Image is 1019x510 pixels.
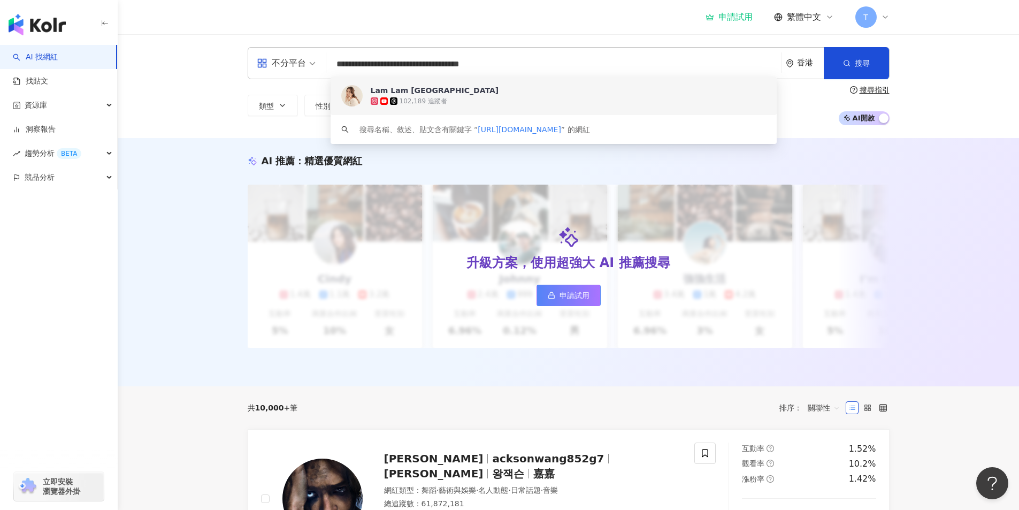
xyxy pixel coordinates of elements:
[257,55,306,72] div: 不分平台
[849,458,876,470] div: 10.2%
[257,58,267,68] span: appstore
[304,155,362,166] span: 精選優質網紅
[976,467,1008,499] iframe: Help Scout Beacon - Open
[17,478,38,495] img: chrome extension
[508,486,510,494] span: ·
[25,141,81,165] span: 趨勢分析
[400,97,447,106] div: 102,189 追蹤者
[478,125,561,134] span: [URL][DOMAIN_NAME]
[849,443,876,455] div: 1.52%
[541,486,543,494] span: ·
[248,404,298,412] div: 共 筆
[439,486,476,494] span: 藝術與娛樂
[808,399,840,416] span: 關聯性
[855,59,870,67] span: 搜尋
[742,459,764,468] span: 觀看率
[14,472,104,501] a: chrome extension立即安裝 瀏覽器外掛
[742,475,764,483] span: 漲粉率
[371,85,499,96] div: Lam Lam [GEOGRAPHIC_DATA]
[849,473,876,485] div: 1.42%
[316,102,331,110] span: 性別
[543,486,558,494] span: 音樂
[797,58,824,67] div: 香港
[824,47,889,79] button: 搜尋
[384,467,484,480] span: [PERSON_NAME]
[422,486,436,494] span: 舞蹈
[492,467,524,480] span: 왕잭슨
[25,165,55,189] span: 競品分析
[384,499,682,509] div: 總追蹤數 ： 61,872,181
[262,154,363,168] div: AI 推薦 ：
[537,285,601,306] a: 申請試用
[359,124,590,135] div: 搜尋名稱、敘述、貼文含有關鍵字 “ ” 的網紅
[384,452,484,465] span: [PERSON_NAME]
[767,445,774,452] span: question-circle
[341,126,349,133] span: search
[13,150,20,157] span: rise
[767,460,774,467] span: question-circle
[436,486,439,494] span: ·
[57,148,81,159] div: BETA
[786,59,794,67] span: environment
[13,76,48,87] a: 找貼文
[13,124,56,135] a: 洞察報告
[511,486,541,494] span: 日常話題
[478,486,508,494] span: 名人動態
[9,14,66,35] img: logo
[255,404,290,412] span: 10,000+
[476,486,478,494] span: ·
[43,477,80,496] span: 立即安裝 瀏覽器外掛
[466,254,670,272] div: 升級方案，使用超強大 AI 推薦搜尋
[259,102,274,110] span: 類型
[384,485,682,496] div: 網紅類型 ：
[767,475,774,483] span: question-circle
[492,452,604,465] span: acksonwang852g7
[560,291,589,300] span: 申請試用
[860,86,890,94] div: 搜尋指引
[787,11,821,23] span: 繁體中文
[533,467,555,480] span: 嘉嘉
[25,93,47,117] span: 資源庫
[779,399,846,416] div: 排序：
[850,86,857,94] span: question-circle
[341,85,363,106] img: KOL Avatar
[863,11,868,23] span: T
[13,52,58,63] a: searchAI 找網紅
[248,95,298,116] button: 類型
[742,444,764,453] span: 互動率
[304,95,355,116] button: 性別
[706,12,753,22] a: 申請試用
